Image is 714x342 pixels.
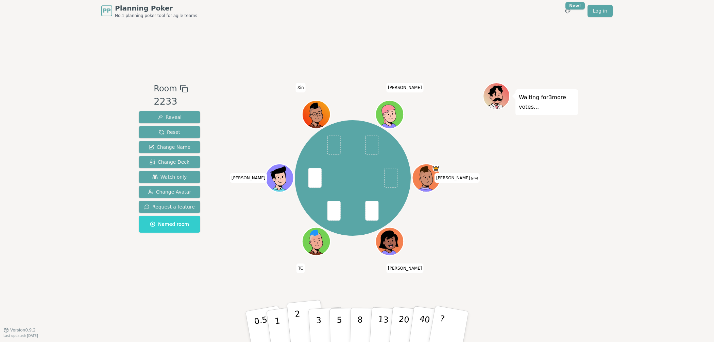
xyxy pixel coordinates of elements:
[230,173,267,183] span: Click to change your name
[565,2,585,10] div: New!
[148,188,191,195] span: Change Avatar
[432,165,440,172] span: Evan is the host
[101,3,197,18] a: PPPlanning PokerNo.1 planning poker tool for agile teams
[562,5,574,17] button: New!
[150,159,189,165] span: Change Deck
[159,129,180,136] span: Reset
[139,111,200,123] button: Reveal
[3,327,36,333] button: Version0.9.2
[139,141,200,153] button: Change Name
[386,263,424,273] span: Click to change your name
[139,201,200,213] button: Request a feature
[588,5,613,17] a: Log in
[139,126,200,138] button: Reset
[149,144,190,150] span: Change Name
[150,221,189,228] span: Named room
[154,83,177,95] span: Room
[115,3,197,13] span: Planning Poker
[152,174,187,180] span: Watch only
[3,334,38,338] span: Last updated: [DATE]
[470,177,478,180] span: (you)
[139,216,200,233] button: Named room
[139,156,200,168] button: Change Deck
[139,171,200,183] button: Watch only
[103,7,111,15] span: PP
[386,83,424,92] span: Click to change your name
[154,95,188,109] div: 2233
[139,186,200,198] button: Change Avatar
[296,83,306,92] span: Click to change your name
[413,165,439,191] button: Click to change your avatar
[10,327,36,333] span: Version 0.9.2
[519,93,575,112] p: Waiting for 3 more votes...
[435,173,480,183] span: Click to change your name
[144,203,195,210] span: Request a feature
[115,13,197,18] span: No.1 planning poker tool for agile teams
[296,263,305,273] span: Click to change your name
[157,114,182,121] span: Reveal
